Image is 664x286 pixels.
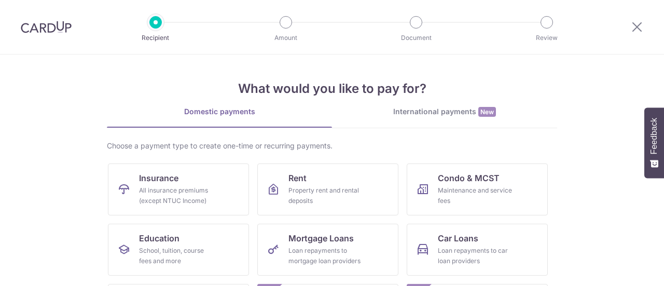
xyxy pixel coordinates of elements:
span: Condo & MCST [438,172,500,184]
img: CardUp [21,21,72,33]
a: Mortgage LoansLoan repayments to mortgage loan providers [257,224,398,276]
a: Car LoansLoan repayments to car loan providers [407,224,548,276]
span: New [478,107,496,117]
a: Condo & MCSTMaintenance and service fees [407,164,548,215]
div: All insurance premiums (except NTUC Income) [139,185,214,206]
button: Feedback - Show survey [644,107,664,178]
div: Property rent and rental deposits [288,185,363,206]
span: Rent [288,172,307,184]
span: Education [139,232,179,244]
iframe: Opens a widget where you can find more information [598,255,654,281]
div: School, tuition, course fees and more [139,246,214,266]
div: Maintenance and service fees [438,185,513,206]
a: EducationSchool, tuition, course fees and more [108,224,249,276]
div: Domestic payments [107,106,332,117]
span: Car Loans [438,232,478,244]
p: Review [508,33,585,43]
p: Recipient [117,33,194,43]
a: InsuranceAll insurance premiums (except NTUC Income) [108,164,249,215]
div: International payments [332,106,557,117]
span: Insurance [139,172,178,184]
p: Document [378,33,454,43]
span: Feedback [649,118,659,154]
div: Loan repayments to mortgage loan providers [288,246,363,266]
h4: What would you like to pay for? [107,79,557,98]
span: Mortgage Loans [288,232,354,244]
a: RentProperty rent and rental deposits [257,164,398,215]
p: Amount [247,33,324,43]
div: Loan repayments to car loan providers [438,246,513,266]
div: Choose a payment type to create one-time or recurring payments. [107,141,557,151]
